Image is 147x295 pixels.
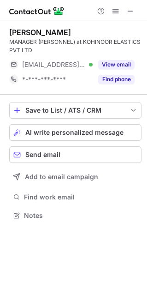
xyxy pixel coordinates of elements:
[25,107,125,114] div: Save to List / ATS / CRM
[9,124,141,141] button: AI write personalized message
[25,173,98,181] span: Add to email campaign
[98,60,135,69] button: Reveal Button
[24,193,138,201] span: Find work email
[25,129,123,136] span: AI write personalized message
[9,146,141,163] button: Send email
[98,75,135,84] button: Reveal Button
[9,38,141,54] div: MANAGER (PERSONNEL) at KOHINOOR ELASTICS PVT LTD
[24,211,138,220] span: Notes
[9,191,141,204] button: Find work email
[9,28,71,37] div: [PERSON_NAME]
[9,6,65,17] img: ContactOut v5.3.10
[9,209,141,222] button: Notes
[9,102,141,119] button: save-profile-one-click
[9,169,141,185] button: Add to email campaign
[22,60,86,69] span: [EMAIL_ADDRESS][DOMAIN_NAME]
[25,151,60,158] span: Send email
